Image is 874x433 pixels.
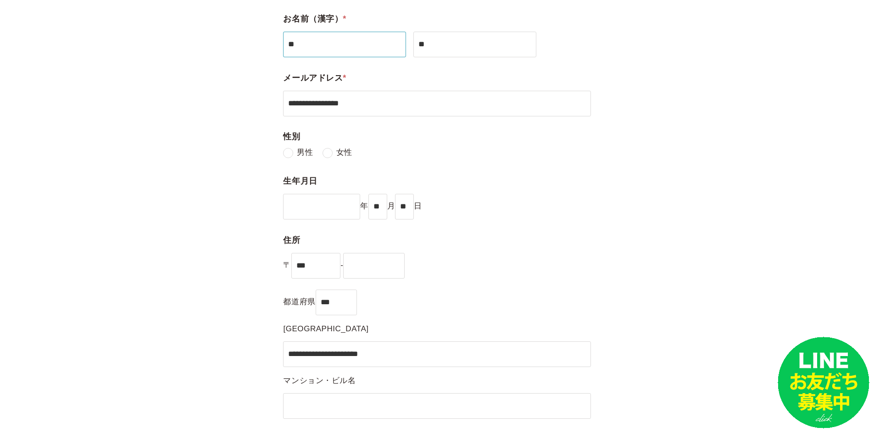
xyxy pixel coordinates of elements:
[283,160,590,189] dt: 生年月日
[283,116,590,145] dt: 性別
[283,219,590,248] dt: 住所
[283,248,590,279] dd: 〒 -
[283,279,590,315] dd: 都道府県
[283,57,590,86] dt: メールアドレス
[778,337,869,428] img: small_line.png
[283,148,313,158] label: 男性
[283,315,590,367] dd: [GEOGRAPHIC_DATA]
[323,148,352,158] label: 女性
[283,189,590,219] dd: 年 月 日
[283,367,590,419] dd: マンション・ビル名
